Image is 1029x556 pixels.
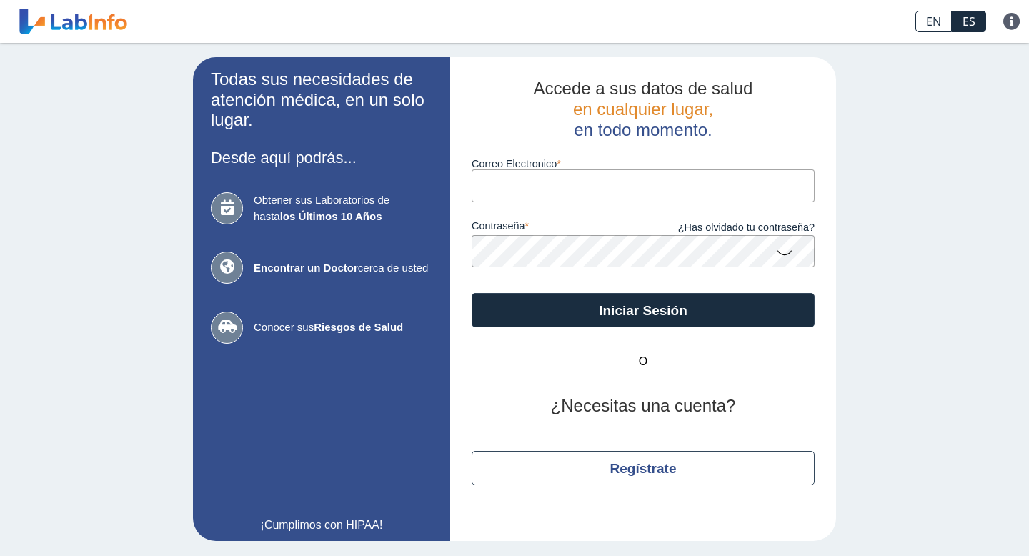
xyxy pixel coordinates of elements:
b: Encontrar un Doctor [254,262,358,274]
span: en todo momento. [574,120,712,139]
label: contraseña [472,220,643,236]
button: Regístrate [472,451,815,485]
h3: Desde aquí podrás... [211,149,432,167]
span: en cualquier lugar, [573,99,713,119]
label: Correo Electronico [472,158,815,169]
b: Riesgos de Salud [314,321,403,333]
a: EN [915,11,952,32]
b: los Últimos 10 Años [280,210,382,222]
span: O [600,353,686,370]
h2: Todas sus necesidades de atención médica, en un solo lugar. [211,69,432,131]
span: Conocer sus [254,319,432,336]
span: Obtener sus Laboratorios de hasta [254,192,432,224]
a: ¿Has olvidado tu contraseña? [643,220,815,236]
a: ES [952,11,986,32]
a: ¡Cumplimos con HIPAA! [211,517,432,534]
span: Accede a sus datos de salud [534,79,753,98]
button: Iniciar Sesión [472,293,815,327]
h2: ¿Necesitas una cuenta? [472,396,815,417]
span: cerca de usted [254,260,432,277]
